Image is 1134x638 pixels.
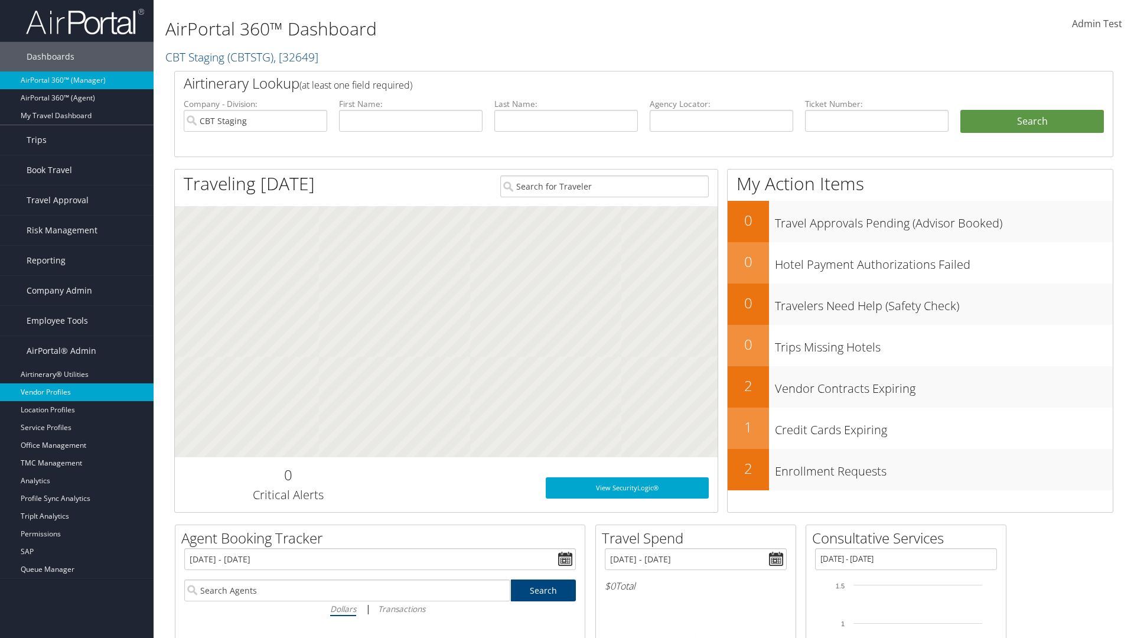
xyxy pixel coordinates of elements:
[728,210,769,230] h2: 0
[184,98,327,110] label: Company - Division:
[27,276,92,305] span: Company Admin
[841,620,845,627] tspan: 1
[650,98,793,110] label: Agency Locator:
[836,582,845,590] tspan: 1.5
[728,334,769,354] h2: 0
[339,98,483,110] label: First Name:
[184,73,1026,93] h2: Airtinerary Lookup
[26,8,144,35] img: airportal-logo.png
[812,528,1006,548] h2: Consultative Services
[330,603,356,614] i: Dollars
[184,487,392,503] h3: Critical Alerts
[273,49,318,65] span: , [ 32649 ]
[775,457,1113,480] h3: Enrollment Requests
[775,375,1113,397] h3: Vendor Contracts Expiring
[27,185,89,215] span: Travel Approval
[181,528,585,548] h2: Agent Booking Tracker
[511,580,576,601] a: Search
[227,49,273,65] span: ( CBTSTG )
[165,17,803,41] h1: AirPortal 360™ Dashboard
[27,336,96,366] span: AirPortal® Admin
[728,449,1113,490] a: 2Enrollment Requests
[728,376,769,396] h2: 2
[27,155,72,185] span: Book Travel
[165,49,318,65] a: CBT Staging
[1072,17,1122,30] span: Admin Test
[728,325,1113,366] a: 0Trips Missing Hotels
[728,201,1113,242] a: 0Travel Approvals Pending (Advisor Booked)
[602,528,796,548] h2: Travel Spend
[805,98,949,110] label: Ticket Number:
[184,171,315,196] h1: Traveling [DATE]
[775,209,1113,232] h3: Travel Approvals Pending (Advisor Booked)
[546,477,709,499] a: View SecurityLogic®
[27,216,97,245] span: Risk Management
[728,252,769,272] h2: 0
[184,580,510,601] input: Search Agents
[728,458,769,479] h2: 2
[500,175,709,197] input: Search for Traveler
[27,306,88,336] span: Employee Tools
[494,98,638,110] label: Last Name:
[728,293,769,313] h2: 0
[728,408,1113,449] a: 1Credit Cards Expiring
[775,292,1113,314] h3: Travelers Need Help (Safety Check)
[728,417,769,437] h2: 1
[728,284,1113,325] a: 0Travelers Need Help (Safety Check)
[728,366,1113,408] a: 2Vendor Contracts Expiring
[27,125,47,155] span: Trips
[605,580,787,593] h6: Total
[184,465,392,485] h2: 0
[775,416,1113,438] h3: Credit Cards Expiring
[299,79,412,92] span: (at least one field required)
[605,580,615,593] span: $0
[960,110,1104,134] button: Search
[728,242,1113,284] a: 0Hotel Payment Authorizations Failed
[775,333,1113,356] h3: Trips Missing Hotels
[728,171,1113,196] h1: My Action Items
[27,246,66,275] span: Reporting
[775,250,1113,273] h3: Hotel Payment Authorizations Failed
[184,601,576,616] div: |
[27,42,74,71] span: Dashboards
[378,603,425,614] i: Transactions
[1072,6,1122,43] a: Admin Test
